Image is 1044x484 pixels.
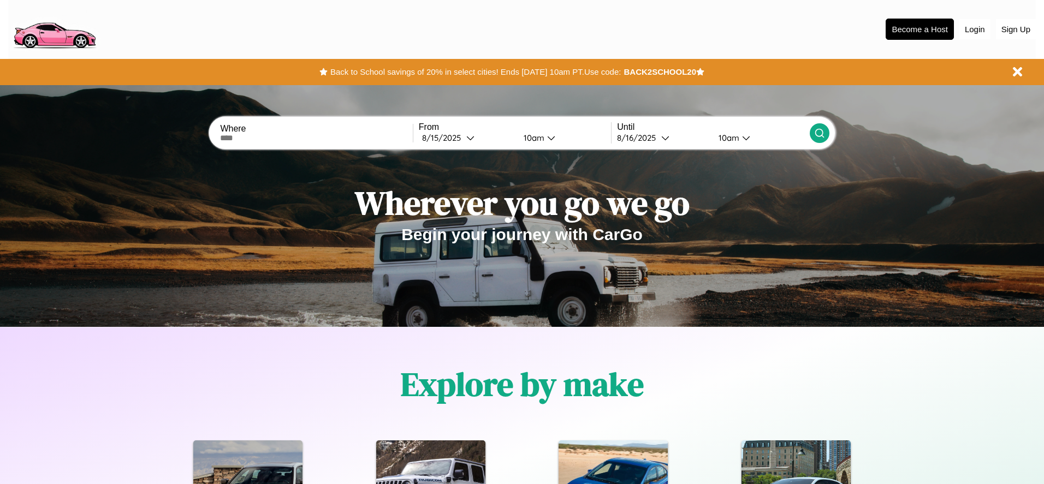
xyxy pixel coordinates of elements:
div: 8 / 15 / 2025 [422,133,466,143]
h1: Explore by make [401,362,644,407]
button: 10am [515,132,611,144]
button: Become a Host [886,19,954,40]
div: 8 / 16 / 2025 [617,133,661,143]
label: Until [617,122,809,132]
button: 10am [710,132,809,144]
label: From [419,122,611,132]
button: Back to School savings of 20% in select cities! Ends [DATE] 10am PT.Use code: [328,64,624,80]
b: BACK2SCHOOL20 [624,67,696,76]
img: logo [8,5,100,51]
div: 10am [518,133,547,143]
button: 8/15/2025 [419,132,515,144]
button: Login [959,19,990,39]
button: Sign Up [996,19,1036,39]
label: Where [220,124,412,134]
div: 10am [713,133,742,143]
